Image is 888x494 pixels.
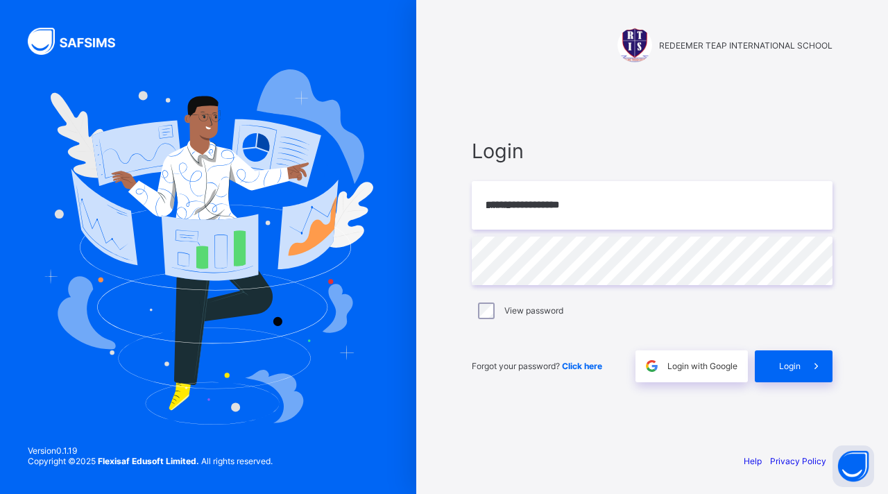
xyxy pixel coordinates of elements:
span: Copyright © 2025 All rights reserved. [28,456,273,466]
span: REDEEMER TEAP INTERNATIONAL SCHOOL [659,40,832,51]
label: View password [504,305,563,316]
button: Open asap [832,445,874,487]
img: Hero Image [43,69,373,425]
a: Help [744,456,762,466]
img: SAFSIMS Logo [28,28,132,55]
span: Login [472,139,832,163]
a: Click here [562,361,602,371]
span: Login [779,361,801,371]
span: Login with Google [667,361,737,371]
strong: Flexisaf Edusoft Limited. [98,456,199,466]
span: Version 0.1.19 [28,445,273,456]
a: Privacy Policy [770,456,826,466]
span: Forgot your password? [472,361,602,371]
img: google.396cfc9801f0270233282035f929180a.svg [644,358,660,374]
